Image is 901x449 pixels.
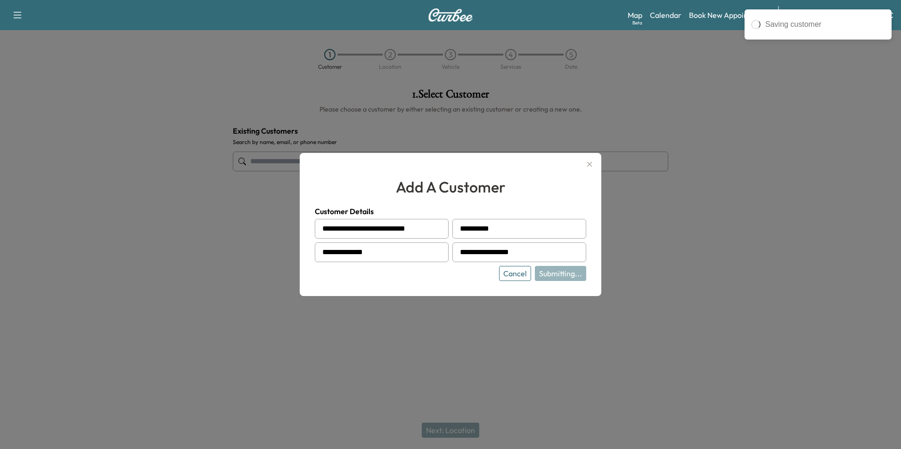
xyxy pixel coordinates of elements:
[689,9,769,21] a: Book New Appointment
[765,19,885,30] div: Saving customer
[628,9,642,21] a: MapBeta
[315,176,586,198] h2: add a customer
[315,206,586,217] h4: Customer Details
[632,19,642,26] div: Beta
[499,266,531,281] button: Cancel
[650,9,681,21] a: Calendar
[428,8,473,22] img: Curbee Logo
